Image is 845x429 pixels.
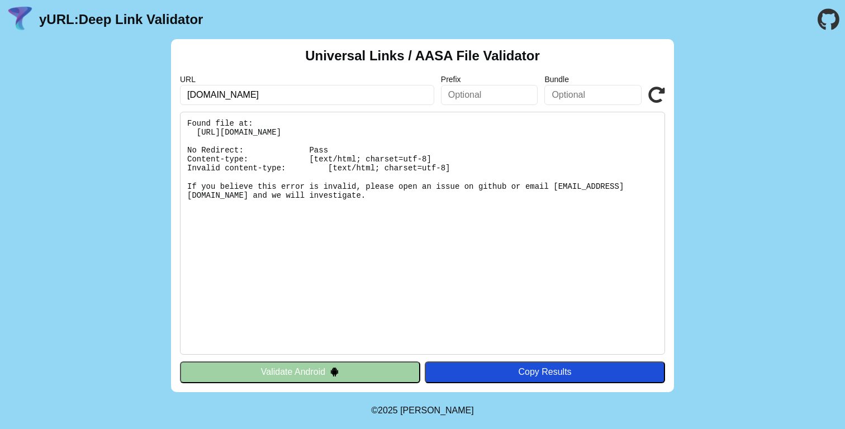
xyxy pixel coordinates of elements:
[441,85,538,105] input: Optional
[180,85,434,105] input: Required
[371,392,473,429] footer: ©
[180,75,434,84] label: URL
[544,75,642,84] label: Bundle
[430,367,659,377] div: Copy Results
[441,75,538,84] label: Prefix
[544,85,642,105] input: Optional
[378,406,398,415] span: 2025
[39,12,203,27] a: yURL:Deep Link Validator
[180,112,665,355] pre: Found file at: [URL][DOMAIN_NAME] No Redirect: Pass Content-type: [text/html; charset=utf-8] Inva...
[305,48,540,64] h2: Universal Links / AASA File Validator
[330,367,339,376] img: droidIcon.svg
[425,361,665,383] button: Copy Results
[400,406,474,415] a: Michael Ibragimchayev's Personal Site
[180,361,420,383] button: Validate Android
[6,5,35,34] img: yURL Logo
